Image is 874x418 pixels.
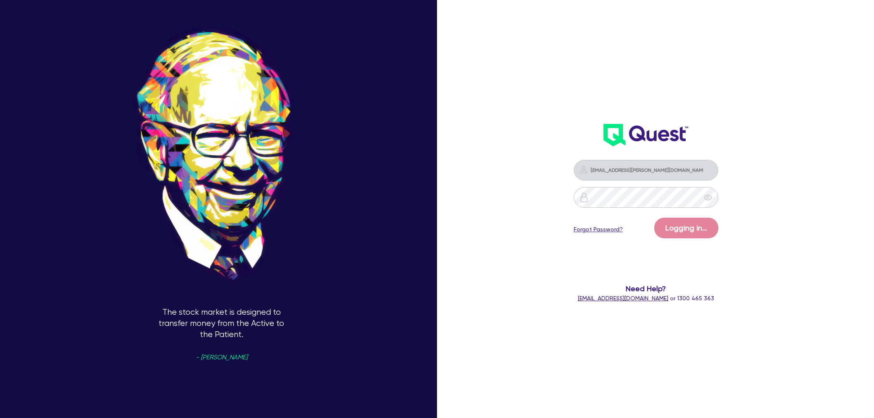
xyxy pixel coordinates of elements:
[527,283,765,294] span: Need Help?
[574,225,623,234] a: Forgot Password?
[574,160,718,180] input: Email address
[603,124,688,146] img: wH2k97JdezQIQAAAABJRU5ErkJggg==
[578,295,714,302] span: or 1300 465 363
[654,218,718,238] button: Logging in...
[579,192,589,202] img: icon-password
[578,295,668,302] a: [EMAIL_ADDRESS][DOMAIN_NAME]
[196,354,247,361] span: - [PERSON_NAME]
[704,193,712,202] span: eye
[579,165,589,175] img: icon-password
